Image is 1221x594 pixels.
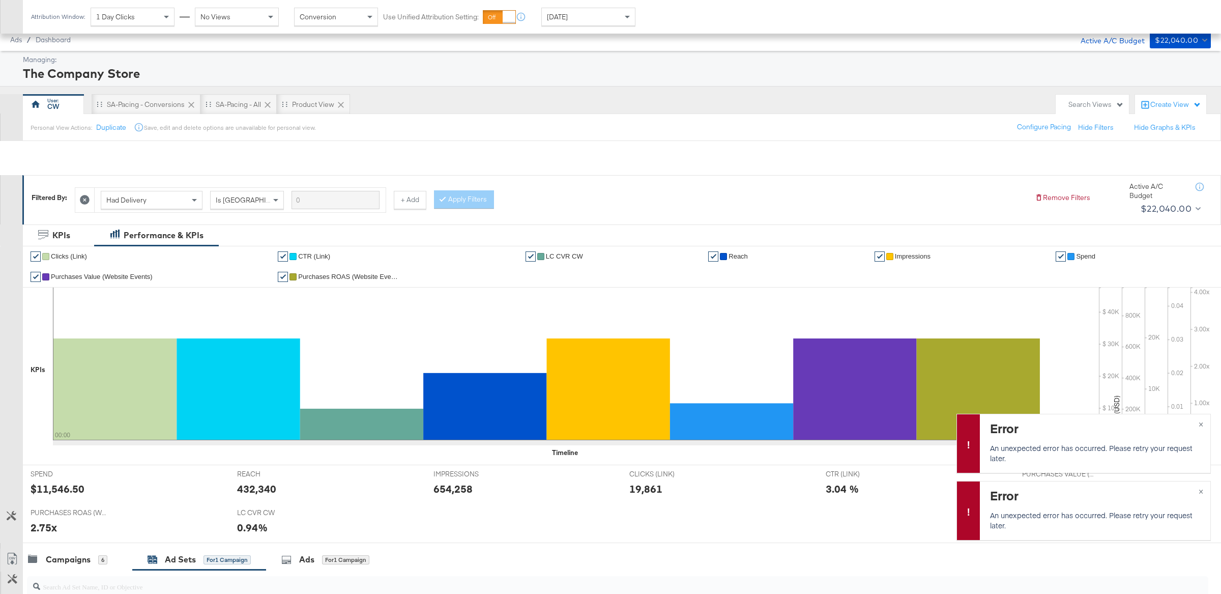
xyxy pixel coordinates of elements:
span: LC CVR CW [546,252,583,260]
span: × [1199,485,1203,496]
span: Reach [729,252,748,260]
button: Duplicate [96,123,126,132]
div: Performance & KPIs [124,230,203,241]
div: $11,546.50 [31,482,84,496]
span: Purchases Value (Website Events) [51,273,153,280]
div: for 1 Campaign [203,555,251,564]
div: Drag to reorder tab [282,101,287,107]
span: × [1199,417,1203,429]
div: Managing: [23,55,1208,65]
div: The Company Store [23,65,1208,82]
div: Ads [299,554,314,565]
span: 1 Day Clicks [96,12,135,21]
span: REACH [237,469,313,479]
div: for 1 Campaign [322,555,369,564]
span: PURCHASES ROAS (WEBSITE EVENTS) [31,508,107,518]
div: $22,040.00 [1155,34,1198,47]
div: Save, edit and delete options are unavailable for personal view. [144,124,315,132]
div: Product View [292,100,334,109]
label: Use Unified Attribution Setting: [383,12,479,22]
input: Enter a search term [292,191,380,210]
button: Hide Filters [1078,123,1114,132]
span: Conversion [300,12,336,21]
div: CW [47,102,60,111]
p: An unexpected error has occurred. Please retry your request later. [990,443,1198,463]
span: Spend [1076,252,1095,260]
span: Clicks (Link) [51,252,87,260]
span: No Views [200,12,230,21]
span: [DATE] [547,12,568,21]
span: CTR (Link) [298,252,330,260]
span: Purchases ROAS (Website Events) [298,273,400,280]
div: Active A/C Budget [1070,32,1145,47]
div: KPIs [52,230,70,241]
button: $22,040.00 [1137,201,1203,217]
a: ✔ [875,251,885,262]
div: Error [990,419,1198,437]
a: Dashboard [36,36,71,44]
a: ✔ [278,272,288,282]
div: Filtered By: [32,193,67,203]
button: Remove Filters [1035,193,1090,203]
span: CLICKS (LINK) [629,469,706,479]
span: Is [GEOGRAPHIC_DATA] [216,195,294,205]
div: $22,040.00 [1141,201,1191,216]
div: 432,340 [237,482,276,496]
span: / [22,36,36,44]
span: LC CVR CW [237,508,313,518]
a: ✔ [708,251,718,262]
span: CTR (LINK) [826,469,902,479]
span: Impressions [895,252,931,260]
button: Configure Pacing [1010,118,1078,136]
span: Ads [10,36,22,44]
p: An unexpected error has occurred. Please retry your request later. [990,510,1198,530]
button: × [1191,414,1210,433]
div: Search Views [1068,100,1124,109]
div: Error [990,487,1198,504]
div: 0.94% [237,520,268,535]
div: Personal View Actions: [31,124,92,132]
div: 19,861 [629,482,662,496]
div: Drag to reorder tab [97,101,102,107]
a: ✔ [526,251,536,262]
div: 3.04 % [826,482,859,496]
button: + Add [394,191,426,209]
div: Drag to reorder tab [206,101,211,107]
button: × [1191,482,1210,500]
a: ✔ [278,251,288,262]
div: Ad Sets [165,554,196,565]
div: Attribution Window: [31,13,85,20]
a: ✔ [1056,251,1066,262]
a: ✔ [31,272,41,282]
div: Campaigns [46,554,91,565]
div: SA-Pacing - All [216,100,261,109]
div: 6 [98,555,107,564]
span: SPEND [31,469,107,479]
button: $22,040.00 [1150,32,1211,48]
div: KPIs [31,365,45,375]
a: ✔ [31,251,41,262]
span: Had Delivery [106,195,147,205]
div: Create View [1150,100,1201,110]
span: IMPRESSIONS [433,469,510,479]
div: SA-Pacing - Conversions [107,100,185,109]
div: 2.75x [31,520,57,535]
input: Search Ad Set Name, ID or Objective [40,573,1098,592]
button: Hide Graphs & KPIs [1134,123,1196,132]
div: Timeline [552,448,578,458]
div: 654,258 [433,482,473,496]
div: Active A/C Budget [1129,182,1185,201]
